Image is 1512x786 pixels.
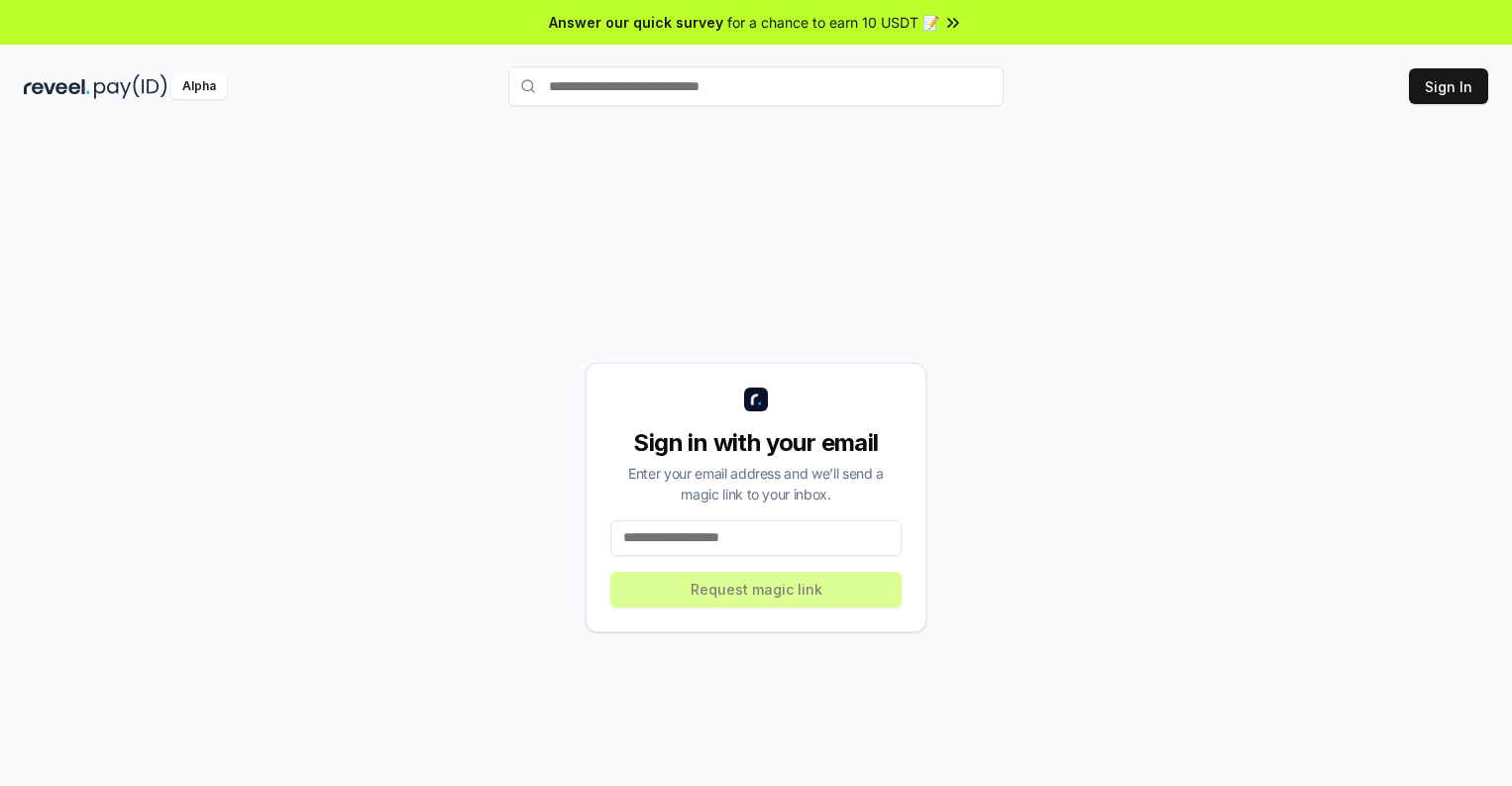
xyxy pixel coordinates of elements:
[549,12,723,33] span: Answer our quick survey
[744,388,768,411] img: logo_small
[171,74,227,99] div: Alpha
[1409,68,1488,104] button: Sign In
[24,74,90,99] img: reveel_dark
[94,74,167,99] img: pay_id
[727,12,939,33] span: for a chance to earn 10 USDT 📝
[610,427,902,459] div: Sign in with your email
[610,463,902,505] div: Enter your email address and we’ll send a magic link to your inbox.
